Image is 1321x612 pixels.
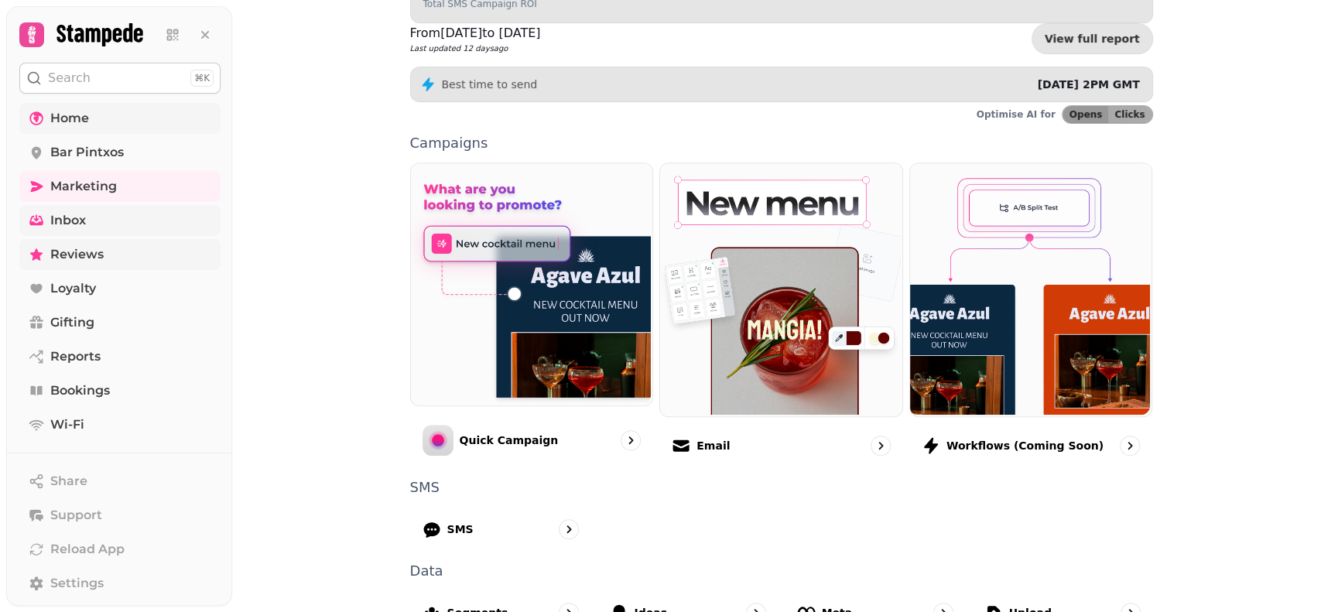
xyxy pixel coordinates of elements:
span: Share [50,472,87,491]
span: Home [50,109,89,128]
span: Gifting [50,313,94,332]
img: Email [659,162,901,415]
a: Gifting [19,307,221,338]
p: SMS [410,480,1153,494]
span: Opens [1069,110,1103,119]
p: SMS [447,521,474,537]
span: Settings [50,574,104,593]
a: Quick CampaignQuick Campaign [410,162,654,468]
span: Marketing [50,177,117,196]
p: Best time to send [442,77,538,92]
button: Clicks [1108,106,1152,123]
a: Wi-Fi [19,409,221,440]
a: Reviews [19,239,221,270]
span: Loyalty [50,279,96,298]
button: Reload App [19,534,221,565]
svg: go to [1122,438,1138,453]
button: Support [19,500,221,531]
a: Marketing [19,171,221,202]
svg: go to [873,438,888,453]
span: Wi-Fi [50,415,84,434]
svg: go to [561,521,577,537]
p: From [DATE] to [DATE] [410,24,541,43]
span: Support [50,506,102,525]
button: Opens [1063,106,1109,123]
a: Bar Pintxos [19,137,221,168]
span: Bar Pintxos [50,143,124,162]
span: Reviews [50,245,104,264]
a: Reports [19,341,221,372]
span: [DATE] 2PM GMT [1038,78,1140,91]
span: Bookings [50,381,110,400]
div: ⌘K [190,70,214,87]
a: Bookings [19,375,221,406]
p: Quick Campaign [460,433,559,448]
img: Quick Campaign [409,162,652,404]
span: Reports [50,347,101,366]
a: View full report [1032,23,1153,54]
span: Inbox [50,211,86,230]
button: Search⌘K [19,63,221,94]
p: Data [410,564,1153,578]
a: Home [19,103,221,134]
a: SMS [410,507,591,552]
button: Share [19,466,221,497]
p: Search [48,69,91,87]
p: Email [696,438,730,453]
a: EmailEmail [659,162,903,468]
a: Inbox [19,205,221,236]
span: Reload App [50,540,125,559]
span: Clicks [1114,110,1145,119]
a: Workflows (coming soon)Workflows (coming soon) [909,162,1153,468]
img: Workflows (coming soon) [909,162,1151,415]
p: Optimise AI for [977,108,1056,121]
p: Campaigns [410,136,1153,150]
p: Workflows (coming soon) [946,438,1104,453]
p: Last updated 12 days ago [410,43,541,54]
a: Loyalty [19,273,221,304]
a: Settings [19,568,221,599]
svg: go to [623,433,638,448]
